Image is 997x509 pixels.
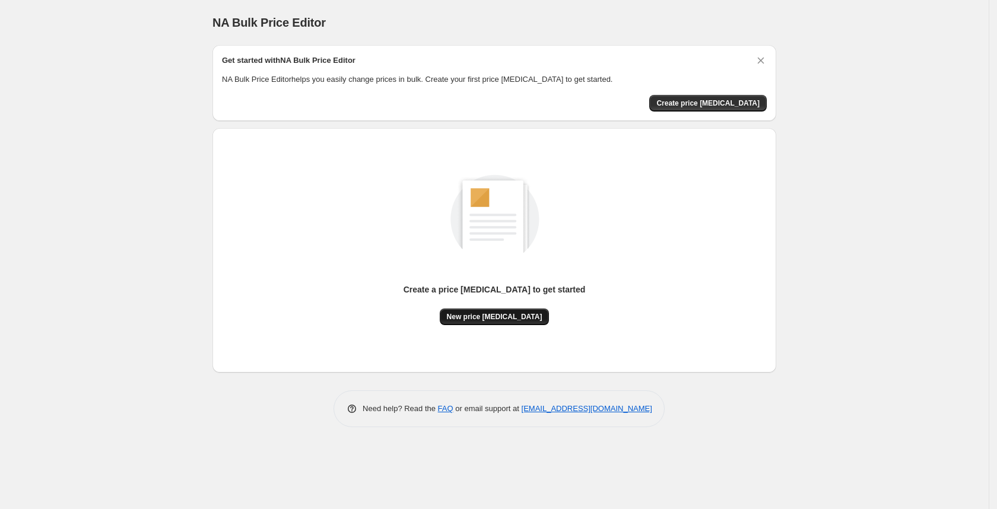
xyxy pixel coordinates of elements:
a: [EMAIL_ADDRESS][DOMAIN_NAME] [522,404,652,413]
button: New price [MEDICAL_DATA] [440,308,550,325]
span: or email support at [453,404,522,413]
h2: Get started with NA Bulk Price Editor [222,55,355,66]
span: New price [MEDICAL_DATA] [447,312,542,322]
a: FAQ [438,404,453,413]
span: NA Bulk Price Editor [212,16,326,29]
button: Dismiss card [755,55,767,66]
span: Create price [MEDICAL_DATA] [656,98,760,108]
p: NA Bulk Price Editor helps you easily change prices in bulk. Create your first price [MEDICAL_DAT... [222,74,767,85]
button: Create price change job [649,95,767,112]
p: Create a price [MEDICAL_DATA] to get started [404,284,586,295]
span: Need help? Read the [363,404,438,413]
